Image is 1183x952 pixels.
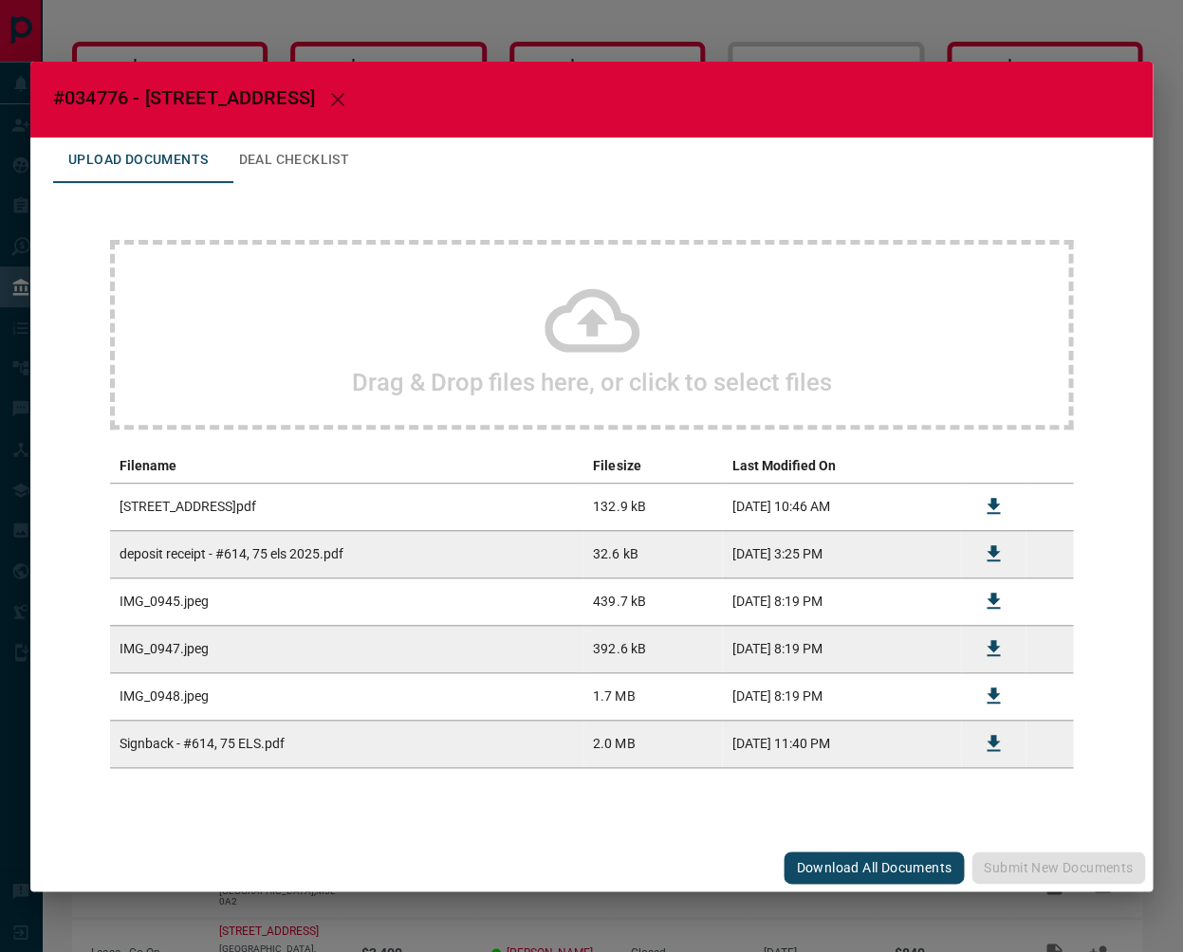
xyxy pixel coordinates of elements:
[784,851,964,884] button: Download All Documents
[110,720,583,767] td: Signback - #614, 75 ELS.pdf
[352,368,832,396] h2: Drag & Drop files here, or click to select files
[722,530,961,577] td: [DATE] 3:25 PM
[970,531,1016,577] button: Download
[110,672,583,720] td: IMG_0948.jpeg
[583,483,722,530] td: 132.9 kB
[970,673,1016,719] button: Download
[970,578,1016,624] button: Download
[583,530,722,577] td: 32.6 kB
[583,672,722,720] td: 1.7 MB
[961,449,1026,484] th: download action column
[970,484,1016,529] button: Download
[53,86,315,109] span: #034776 - [STREET_ADDRESS]
[110,530,583,577] td: deposit receipt - #614, 75 els 2025.pdf
[583,625,722,672] td: 392.6 kB
[722,483,961,530] td: [DATE] 10:46 AM
[583,449,722,484] th: Filesize
[722,449,961,484] th: Last Modified On
[110,577,583,625] td: IMG_0945.jpeg
[583,720,722,767] td: 2.0 MB
[722,672,961,720] td: [DATE] 8:19 PM
[970,626,1016,671] button: Download
[1026,449,1073,484] th: delete file action column
[583,577,722,625] td: 439.7 kB
[110,483,583,530] td: [STREET_ADDRESS]pdf
[223,137,364,183] button: Deal Checklist
[110,240,1073,430] div: Drag & Drop files here, or click to select files
[722,625,961,672] td: [DATE] 8:19 PM
[722,577,961,625] td: [DATE] 8:19 PM
[970,721,1016,766] button: Download
[110,449,583,484] th: Filename
[53,137,223,183] button: Upload Documents
[722,720,961,767] td: [DATE] 11:40 PM
[110,625,583,672] td: IMG_0947.jpeg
